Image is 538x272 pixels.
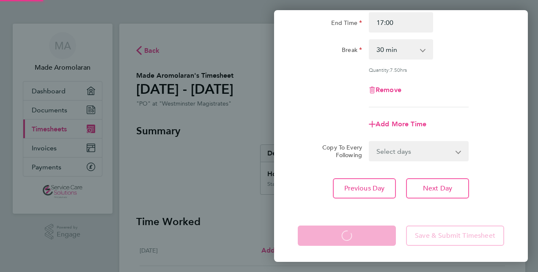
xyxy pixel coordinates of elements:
[390,66,400,73] span: 7.50
[331,19,362,29] label: End Time
[423,184,452,193] span: Next Day
[369,121,426,128] button: Add More Time
[369,66,469,73] div: Quantity: hrs
[333,178,396,199] button: Previous Day
[344,184,385,193] span: Previous Day
[369,12,433,33] input: E.g. 18:00
[369,87,401,93] button: Remove
[342,46,362,56] label: Break
[406,178,469,199] button: Next Day
[376,120,426,128] span: Add More Time
[316,144,362,159] label: Copy To Every Following
[376,86,401,94] span: Remove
